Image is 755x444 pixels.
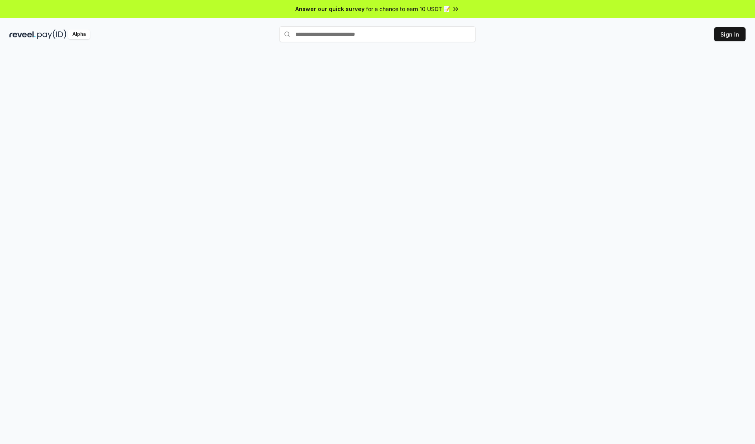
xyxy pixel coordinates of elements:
div: Alpha [68,29,90,39]
img: reveel_dark [9,29,36,39]
button: Sign In [714,27,746,41]
img: pay_id [37,29,66,39]
span: Answer our quick survey [295,5,365,13]
span: for a chance to earn 10 USDT 📝 [366,5,450,13]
